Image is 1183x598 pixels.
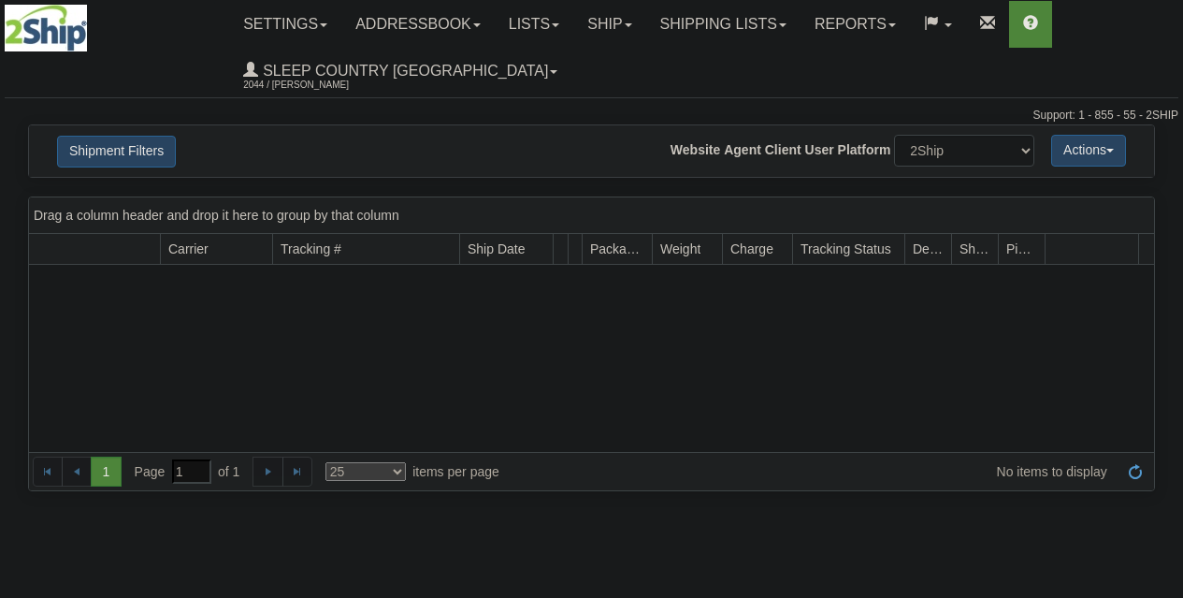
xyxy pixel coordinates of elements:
label: Platform [838,141,891,160]
a: Ship [573,1,645,48]
label: User [805,141,834,160]
a: Lists [495,1,573,48]
label: Client [765,141,801,160]
a: Shipping lists [646,1,801,48]
div: Support: 1 - 855 - 55 - 2SHIP [5,108,1178,124]
span: Page of 1 [135,459,240,484]
span: No items to display [526,462,1107,481]
button: Actions [1051,135,1126,167]
span: Shipment Issues [959,240,990,258]
div: grid grouping header [29,197,1154,234]
span: Carrier [168,240,209,258]
a: Sleep Country [GEOGRAPHIC_DATA] 2044 / [PERSON_NAME] [229,48,571,95]
span: items per page [325,462,499,481]
span: Ship Date [468,240,525,258]
span: 1 [91,457,121,487]
span: Tracking # [281,240,341,258]
button: Shipment Filters [57,136,176,168]
span: Pickup Status [1006,240,1037,258]
a: Refresh [1120,457,1150,487]
a: Settings [229,1,341,48]
img: logo2044.jpg [5,5,87,51]
a: Addressbook [341,1,495,48]
a: Reports [801,1,910,48]
label: Agent [724,141,761,160]
span: Tracking Status [801,240,891,258]
span: 2044 / [PERSON_NAME] [243,76,383,95]
span: Delivery Status [913,240,944,258]
span: Charge [730,240,773,258]
label: Website [671,141,720,160]
span: Weight [660,240,700,258]
span: Sleep Country [GEOGRAPHIC_DATA] [258,63,548,79]
span: Packages [590,240,644,258]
